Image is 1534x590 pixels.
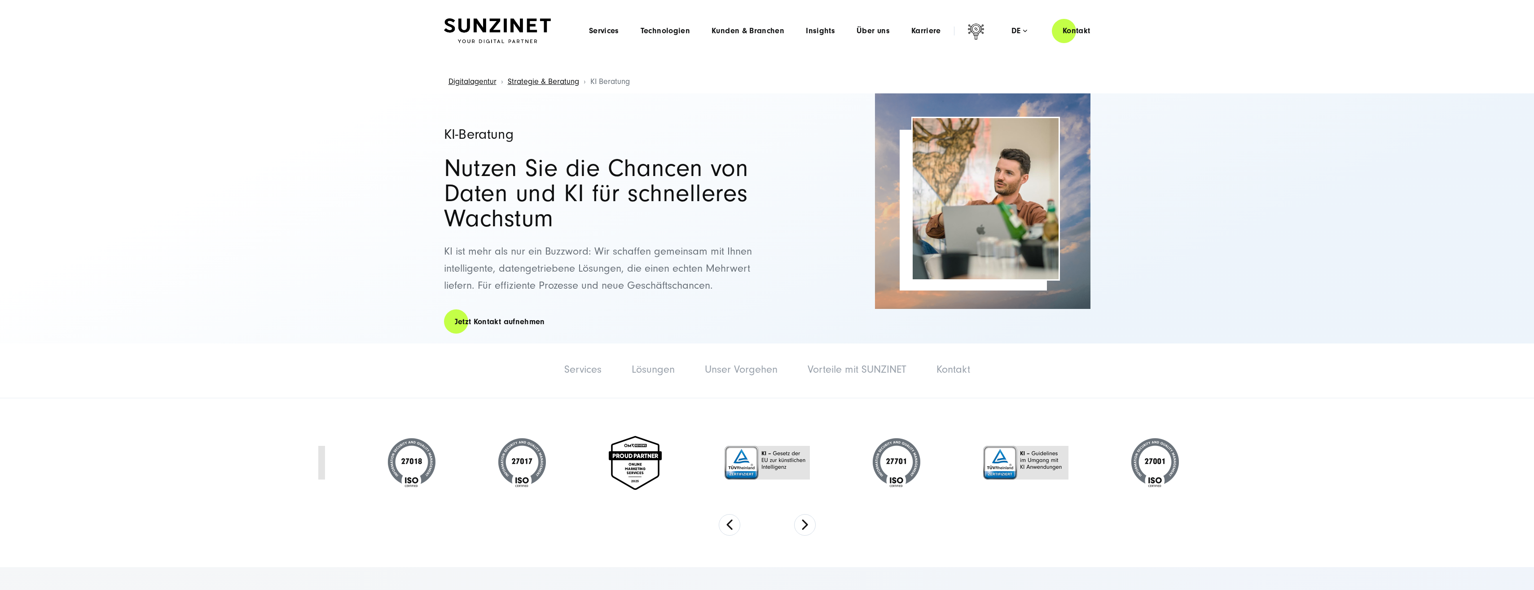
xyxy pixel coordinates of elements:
h2: Nutzen Sie die Chancen von Daten und KI für schnelleres Wachstum [444,156,758,231]
img: KI-Beratung Symbolbild mit Wolken [875,93,1090,309]
img: Ein Mann sitzt in einem modernen Büro vor einem Laptop und spricht engagiert, als würde er eine I... [913,118,1059,279]
a: Kontakt [936,363,970,375]
button: Previous [719,514,740,536]
img: ISO-Zertifizierungssiegel 27017 Ein rundes Siegel mit der Aufschrift „INFORMATION SECURITY AND QU... [498,438,546,488]
a: Kontakt [1052,18,1101,44]
a: Insights [806,26,835,35]
img: ISO 27001 Zertifizierungssiegel Ein rundes Siegel mit der Aufschrift „INFORMATION SECURITY AND QU... [1131,438,1179,488]
img: TÜV Rheinland Zertifizierung – KI-Richtlinien Ein TÜV Rheinland Zertifizierungslogo mit der Aufsc... [983,446,1068,480]
span: KI Beratung [590,77,630,86]
a: Jetzt Kontakt aufnehmen [444,309,556,335]
button: Next [794,514,816,536]
a: Vorteile mit SUNZINET [808,363,906,375]
a: Strategie & Beratung [508,77,579,86]
div: de [1011,26,1027,35]
a: Kunden & Branchen [712,26,784,35]
img: ISO-Zertifizierungssiegel 27018 Ein rundes Siegel mit der Aufschrift „INFORMATION SECURITY AND QU... [388,438,435,488]
a: Über uns [857,26,890,35]
img: ISO-Zertifizierungssiegel 27701 Ein rundes Siegel mit der Aufschrift „INFORMATION SECURITY AND QU... [873,438,920,488]
a: Lösungen [632,363,675,375]
a: Services [589,26,619,35]
span: KI ist mehr als nur ein Buzzword: Wir schaffen gemeinsam mit Ihnen intelligente, datengetriebene ... [444,245,752,292]
a: Digitalagentur [448,77,497,86]
h1: KI-Beratung [444,127,758,141]
a: Unser Vorgehen [705,363,778,375]
img: SUNZINET Full Service Digital Agentur [444,18,551,44]
img: TÜV Rheinland Zertifizierung – EU-KI-Gesetz Ein TÜV Rheinland Zertifizierungslogo mit der Aufschr... [725,446,810,480]
a: Technologien [641,26,690,35]
a: Karriere [911,26,941,35]
a: Services [564,363,602,375]
img: Online marketing services 2025 - Digital Agentur SUNZNET - OMR Proud Partner [609,436,662,490]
